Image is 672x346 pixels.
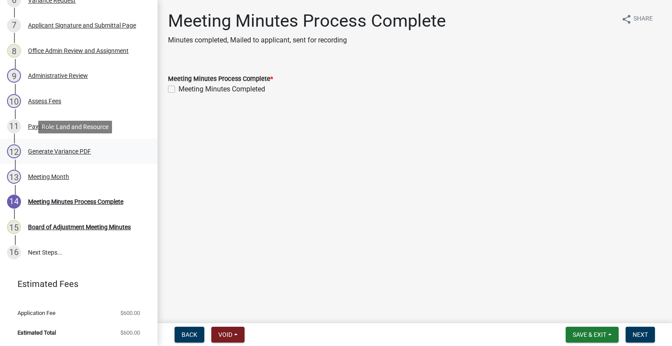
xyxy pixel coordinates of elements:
[168,10,446,31] h1: Meeting Minutes Process Complete
[633,14,653,24] span: Share
[28,174,69,180] div: Meeting Month
[17,310,56,316] span: Application Fee
[168,35,446,45] p: Minutes completed, Mailed to applicant, sent for recording
[28,123,52,129] div: Payment
[182,331,197,338] span: Back
[633,331,648,338] span: Next
[218,331,232,338] span: Void
[7,170,21,184] div: 13
[7,119,21,133] div: 11
[28,73,88,79] div: Administrative Review
[28,148,91,154] div: Generate Variance PDF
[7,144,21,158] div: 12
[175,327,204,343] button: Back
[621,14,632,24] i: share
[28,48,129,54] div: Office Admin Review and Assignment
[38,121,112,133] div: Role: Land and Resource
[178,84,265,94] label: Meeting Minutes Completed
[17,330,56,336] span: Estimated Total
[7,195,21,209] div: 14
[28,22,136,28] div: Applicant Signature and Submittal Page
[7,220,21,234] div: 15
[566,327,619,343] button: Save & Exit
[626,327,655,343] button: Next
[7,94,21,108] div: 10
[120,330,140,336] span: $600.00
[28,199,123,205] div: Meeting Minutes Process Complete
[7,69,21,83] div: 9
[211,327,245,343] button: Void
[7,275,143,293] a: Estimated Fees
[573,331,606,338] span: Save & Exit
[7,44,21,58] div: 8
[168,76,273,82] label: Meeting Minutes Process Complete
[7,245,21,259] div: 16
[28,98,61,104] div: Assess Fees
[120,310,140,316] span: $600.00
[614,10,660,28] button: shareShare
[7,18,21,32] div: 7
[28,224,131,230] div: Board of Adjustment Meeting Minutes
